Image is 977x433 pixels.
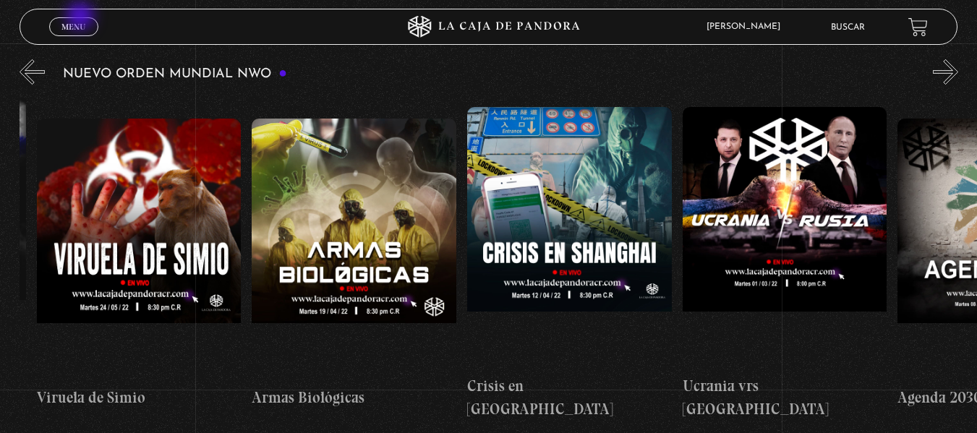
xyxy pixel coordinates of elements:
a: Viruela de Simio [37,95,242,432]
a: Crisis en [GEOGRAPHIC_DATA] [467,95,672,432]
a: Armas Biológicas [252,95,456,432]
h4: Crisis en [GEOGRAPHIC_DATA] [467,374,672,420]
span: Cerrar [56,35,90,45]
button: Next [933,59,958,85]
span: Menu [61,22,85,31]
a: Buscar [831,23,865,32]
h3: Nuevo Orden Mundial NWO [63,67,287,81]
a: Ucrania vrs [GEOGRAPHIC_DATA] [683,95,887,432]
h4: Armas Biológicas [252,386,456,409]
h4: Viruela de Simio [37,386,242,409]
span: [PERSON_NAME] [699,22,795,31]
h4: Ucrania vrs [GEOGRAPHIC_DATA] [683,374,887,420]
a: View your shopping cart [908,17,928,36]
button: Previous [20,59,45,85]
